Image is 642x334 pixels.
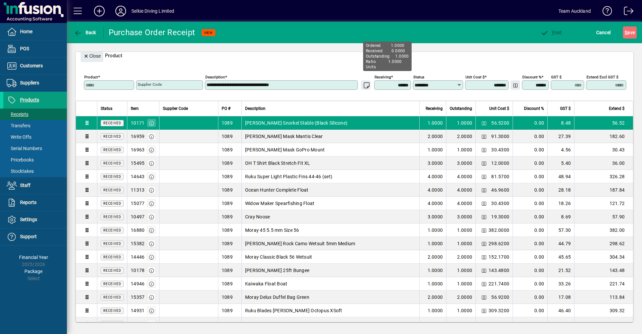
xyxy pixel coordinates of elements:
[7,146,42,151] span: Serial Numbers
[551,75,561,79] mat-label: GST $
[363,42,412,71] div: Ordered 1.0000 Received 0.0000 Outstanding 1.0000 Ratio 1.0000 Units
[574,156,633,170] td: 36.00
[20,217,37,222] span: Settings
[479,199,489,208] button: Change Price Levels
[489,280,509,287] span: 221.7400
[83,51,101,62] span: Close
[245,105,265,112] span: Description
[428,213,443,220] span: 3.0000
[560,105,571,112] span: GST $
[103,121,121,125] span: Received
[513,304,547,317] td: 0.00
[446,250,475,264] td: 2.0000
[241,210,419,223] td: Cray Noose
[446,170,475,183] td: 4.0000
[539,26,564,39] button: Post
[428,173,443,180] span: 4.0000
[574,277,633,290] td: 221.74
[489,105,509,112] span: Unit Cost $
[574,223,633,237] td: 382.00
[609,105,625,112] span: Extend $
[3,154,67,165] a: Pricebooks
[131,227,144,233] div: 16880
[574,197,633,210] td: 121.72
[489,307,509,314] span: 309.3200
[598,1,612,23] a: Knowledge Base
[131,213,144,220] div: 10497
[76,43,633,64] div: Product
[479,158,489,168] button: Change Price Levels
[513,143,547,156] td: 0.00
[446,290,475,304] td: 2.0000
[450,105,472,112] span: Outstanding
[20,183,30,188] span: Staff
[574,237,633,250] td: 298.62
[3,120,67,131] a: Transfers
[428,133,443,140] span: 2.0000
[513,317,547,331] td: 0.00
[7,157,34,162] span: Pricebooks
[547,250,574,264] td: 45.65
[7,169,34,174] span: Stocktakes
[547,277,574,290] td: 33.26
[513,156,547,170] td: 0.00
[241,183,419,197] td: Ocean Hunter Complete Float
[513,237,547,250] td: 0.00
[513,223,547,237] td: 0.00
[20,29,32,34] span: Home
[218,237,241,250] td: 1089
[20,234,37,239] span: Support
[103,202,121,205] span: Received
[3,109,67,120] a: Receipts
[218,277,241,290] td: 1089
[7,123,30,128] span: Transfers
[522,75,541,79] mat-label: Discount %
[479,319,489,329] button: Change Price Levels
[374,75,391,79] mat-label: Receiving
[241,264,419,277] td: [PERSON_NAME] 25ft Bungee
[428,280,443,287] span: 1.0000
[138,82,162,87] mat-label: Supplier Code
[547,143,574,156] td: 4.56
[428,240,443,247] span: 1.0000
[574,250,633,264] td: 304.34
[241,223,419,237] td: Moray 45 5.5 mm Size 56
[103,148,121,152] span: Received
[513,250,547,264] td: 0.00
[3,177,67,194] a: Staff
[540,30,562,35] span: ost
[428,146,443,153] span: 1.0000
[513,183,547,197] td: 0.00
[489,267,509,274] span: 143.4800
[574,143,633,156] td: 30.43
[131,146,144,153] div: 16963
[131,6,175,16] div: Selkie Diving Limited
[479,118,489,128] button: Change Price Levels
[574,304,633,317] td: 309.32
[218,183,241,197] td: 1089
[241,116,419,130] td: [PERSON_NAME] Snorkel Stable (Black Silicone)
[574,130,633,143] td: 182.60
[81,50,103,62] button: Close
[131,240,144,247] div: 15382
[218,290,241,304] td: 1089
[131,160,144,166] div: 15495
[574,290,633,304] td: 113.84
[547,197,574,210] td: 18.26
[20,63,43,68] span: Customers
[3,143,67,154] a: Serial Numbers
[446,143,475,156] td: 1.0000
[131,187,144,193] div: 11313
[574,317,633,331] td: 284.02
[428,294,443,300] span: 2.0000
[131,173,144,180] div: 14643
[20,80,39,85] span: Suppliers
[131,120,144,126] div: 10171
[446,116,475,130] td: 1.0000
[218,250,241,264] td: 1089
[101,105,112,112] span: Status
[204,30,213,35] span: NEW
[489,240,509,247] span: 298.6200
[131,307,144,314] div: 14931
[513,264,547,277] td: 0.00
